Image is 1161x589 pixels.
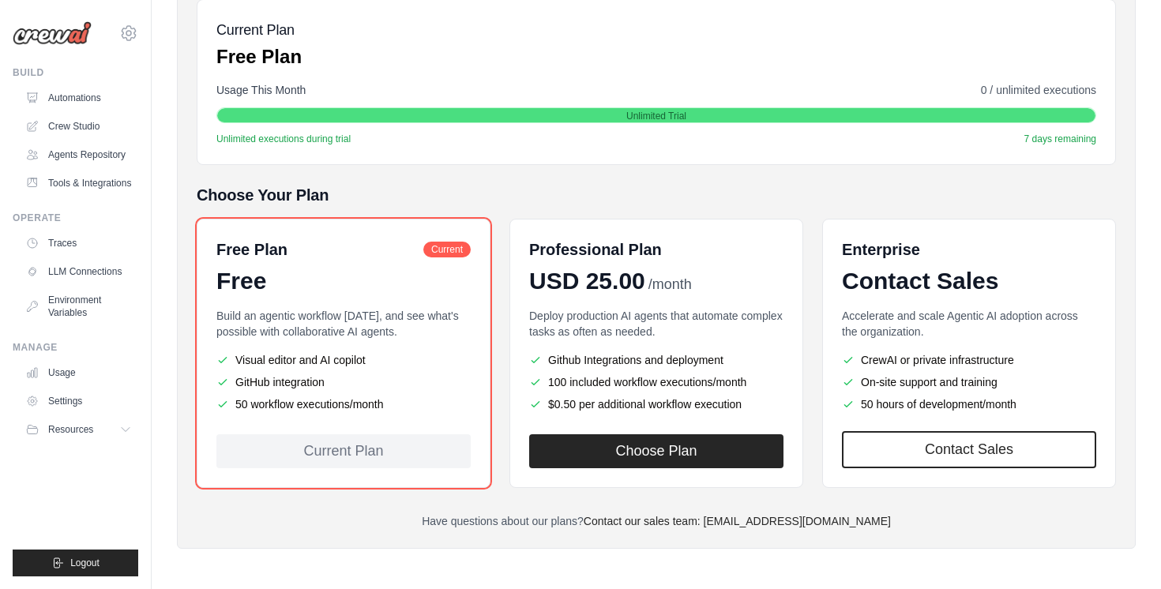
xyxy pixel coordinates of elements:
a: Crew Studio [19,114,138,139]
span: /month [648,274,692,295]
h5: Choose Your Plan [197,184,1116,206]
a: Contact Sales [842,431,1096,468]
p: Have questions about our plans? [197,513,1116,529]
li: Visual editor and AI copilot [216,352,471,368]
li: 100 included workflow executions/month [529,374,783,390]
div: Free [216,267,471,295]
h5: Current Plan [216,19,302,41]
span: Logout [70,557,100,569]
span: USD 25.00 [529,267,645,295]
span: Current [423,242,471,257]
li: CrewAI or private infrastructure [842,352,1096,368]
p: Deploy production AI agents that automate complex tasks as often as needed. [529,308,783,340]
h6: Professional Plan [529,238,662,261]
button: Logout [13,550,138,576]
span: Usage This Month [216,82,306,98]
h6: Enterprise [842,238,1096,261]
span: Unlimited Trial [626,110,686,122]
h6: Free Plan [216,238,287,261]
p: Accelerate and scale Agentic AI adoption across the organization. [842,308,1096,340]
span: Unlimited executions during trial [216,133,351,145]
p: Build an agentic workflow [DATE], and see what's possible with collaborative AI agents. [216,308,471,340]
button: Choose Plan [529,434,783,468]
a: Tools & Integrations [19,171,138,196]
a: Contact our sales team: [EMAIL_ADDRESS][DOMAIN_NAME] [584,515,891,527]
div: Current Plan [216,434,471,468]
li: Github Integrations and deployment [529,352,783,368]
div: Operate [13,212,138,224]
a: Settings [19,388,138,414]
li: 50 workflow executions/month [216,396,471,412]
img: Logo [13,21,92,45]
button: Resources [19,417,138,442]
a: Environment Variables [19,287,138,325]
a: Automations [19,85,138,111]
li: $0.50 per additional workflow execution [529,396,783,412]
a: Traces [19,231,138,256]
li: GitHub integration [216,374,471,390]
div: Build [13,66,138,79]
span: Resources [48,423,93,436]
li: On-site support and training [842,374,1096,390]
a: LLM Connections [19,259,138,284]
a: Usage [19,360,138,385]
a: Agents Repository [19,142,138,167]
span: 0 / unlimited executions [981,82,1096,98]
div: Manage [13,341,138,354]
p: Free Plan [216,44,302,69]
span: 7 days remaining [1024,133,1096,145]
div: Contact Sales [842,267,1096,295]
li: 50 hours of development/month [842,396,1096,412]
